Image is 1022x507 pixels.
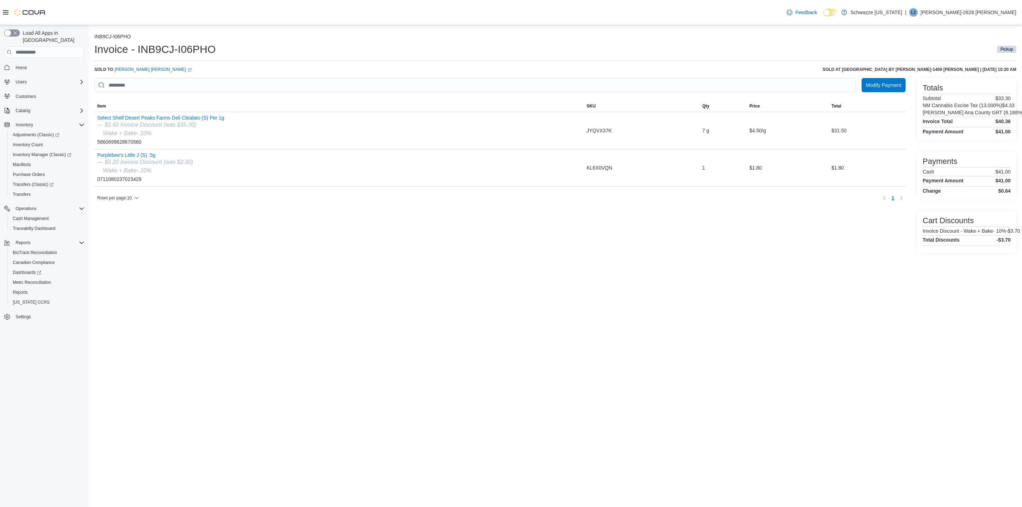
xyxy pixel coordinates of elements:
[4,59,84,340] nav: Complex example
[13,204,84,213] span: Operations
[13,106,33,115] button: Catalog
[10,214,84,223] span: Cash Management
[13,152,71,158] span: Inventory Manager (Classic)
[747,161,829,175] div: $1.80
[10,268,44,277] a: Dashboards
[16,65,27,71] span: Home
[13,280,51,285] span: Metrc Reconciliation
[13,204,39,213] button: Operations
[7,258,87,268] button: Canadian Compliance
[1,204,87,214] button: Operations
[1,238,87,248] button: Reports
[10,248,84,257] span: BioTrack Reconciliation
[7,140,87,150] button: Inventory Count
[13,299,50,305] span: [US_STATE] CCRS
[13,226,55,231] span: Traceabilty Dashboard
[13,260,55,265] span: Canadian Compliance
[7,248,87,258] button: BioTrack Reconciliation
[831,103,841,109] span: Total
[10,160,84,169] span: Manifests
[13,132,59,138] span: Adjustments (Classic)
[795,9,817,16] span: Feedback
[923,157,957,166] h3: Payments
[10,278,54,287] a: Metrc Reconciliation
[923,228,1006,234] h6: Invoice Discount - Wake + Bake- 10%
[998,188,1011,194] h4: $0.64
[923,119,953,124] h4: Invoice Total
[94,194,142,202] button: Rows per page:10
[995,169,1011,175] p: $41.00
[584,100,699,112] button: SKU
[10,258,57,267] a: Canadian Compliance
[94,67,192,72] div: Sold to
[16,240,31,246] span: Reports
[10,140,84,149] span: Inventory Count
[115,67,191,72] a: [PERSON_NAME] [PERSON_NAME]External link
[699,161,747,175] div: 1
[13,312,84,321] span: Settings
[16,206,37,211] span: Operations
[97,158,193,166] div: — $0.20 Invoice Discount (was $2.00)
[13,92,39,101] a: Customers
[10,224,58,233] a: Traceabilty Dashboard
[10,288,31,297] a: Reports
[97,152,193,158] button: Purplebee's Little J (S) .5g
[16,314,31,320] span: Settings
[829,161,906,175] div: $1.80
[10,190,84,199] span: Transfers
[889,192,897,204] ul: Pagination for table: MemoryTable from EuiInMemoryTable
[10,298,84,307] span: Washington CCRS
[13,216,49,221] span: Cash Management
[1,120,87,130] button: Inventory
[94,34,1016,41] nav: An example of EuiBreadcrumbs
[923,216,974,225] h3: Cart Discounts
[10,131,84,139] span: Adjustments (Classic)
[995,95,1011,101] p: $33.30
[923,103,1002,108] h6: NM Cannabis Excise Tax (13.000%)
[829,100,906,112] button: Total
[16,94,36,99] span: Customers
[921,8,1016,17] p: [PERSON_NAME]-2828 [PERSON_NAME]
[13,250,57,255] span: BioTrack Reconciliation
[784,5,820,20] a: Feedback
[587,126,612,135] span: JYQVX37K
[10,150,74,159] a: Inventory Manager (Classic)
[10,170,84,179] span: Purchase Orders
[749,103,760,109] span: Price
[1000,46,1013,53] span: Pickup
[187,68,192,72] svg: External link
[10,180,56,189] a: Transfers (Classic)
[995,129,1011,134] h4: $41.00
[897,194,906,202] button: Next page
[13,162,31,167] span: Manifests
[851,8,902,17] p: Schwazze [US_STATE]
[13,238,33,247] button: Reports
[97,115,224,146] div: 5860699628670560
[997,46,1016,53] span: Pickup
[13,92,84,101] span: Customers
[587,164,612,172] span: KL6X0VQN
[97,152,193,183] div: 0711080237023429
[13,290,28,295] span: Reports
[1,312,87,322] button: Settings
[923,129,963,134] h4: Payment Amount
[7,170,87,180] button: Purchase Orders
[923,95,941,101] h6: Subtotal
[7,224,87,233] button: Traceabilty Dashboard
[747,100,829,112] button: Price
[10,298,53,307] a: [US_STATE] CCRS
[1,77,87,87] button: Users
[13,121,84,129] span: Inventory
[16,108,30,114] span: Catalog
[97,195,132,201] span: Rows per page : 10
[702,103,709,109] span: Qty
[10,268,84,277] span: Dashboards
[866,82,901,89] span: Modify Payment
[829,123,906,138] div: $31.50
[13,238,84,247] span: Reports
[1006,228,1020,234] p: -$3.70
[747,123,829,138] div: $4.50/g
[7,160,87,170] button: Manifests
[7,150,87,160] a: Inventory Manager (Classic)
